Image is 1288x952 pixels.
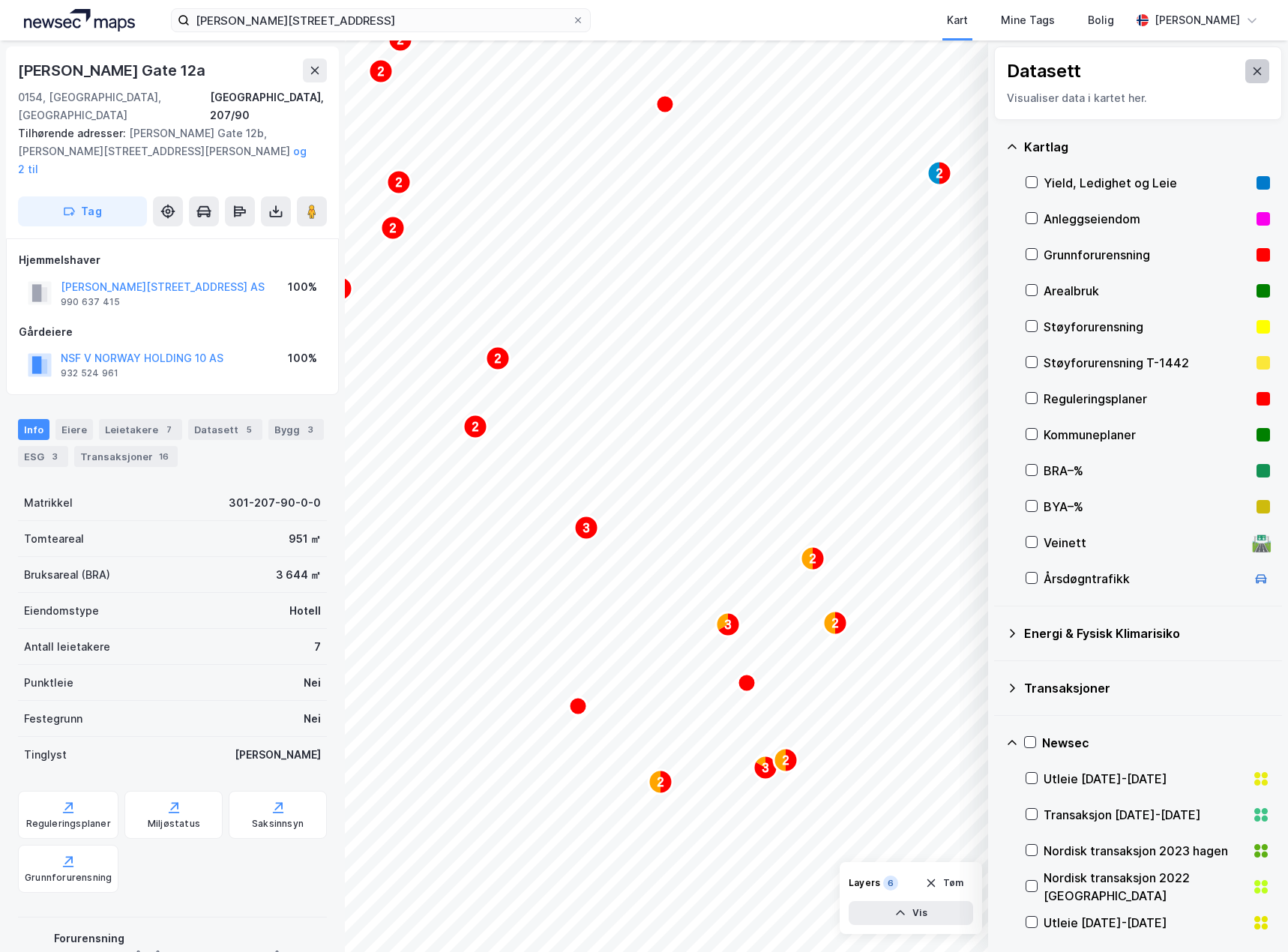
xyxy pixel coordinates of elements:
[190,9,572,31] input: Søk på adresse, matrikkel, gårdeiere, leietakere eller personer
[161,422,176,437] div: 7
[24,9,135,31] img: logo.a4113a55bc3d86da70a041830d287a7e.svg
[947,11,968,29] div: Kart
[1044,534,1246,552] div: Veinett
[1044,390,1251,408] div: Reguleringsplaner
[252,818,304,830] div: Saksinnsyn
[1044,869,1246,905] div: Nordisk transaksjon 2022 [GEOGRAPHIC_DATA]
[24,746,67,764] div: Tinglyst
[1024,679,1270,697] div: Transaksjoner
[472,421,479,433] text: 2
[289,602,321,620] div: Hotell
[276,566,321,584] div: 3 644 ㎡
[61,367,118,379] div: 932 524 961
[24,530,84,548] div: Tomteareal
[26,818,111,830] div: Reguleringsplaner
[569,697,587,715] div: Map marker
[18,196,147,226] button: Tag
[47,449,62,464] div: 3
[463,415,487,439] div: Map marker
[24,566,110,584] div: Bruksareal (BRA)
[304,710,321,728] div: Nei
[24,638,110,656] div: Antall leietakere
[24,710,82,728] div: Festegrunn
[1044,426,1251,444] div: Kommuneplaner
[574,516,598,540] div: Map marker
[235,746,321,764] div: [PERSON_NAME]
[656,95,674,113] div: Map marker
[378,65,385,78] text: 2
[725,618,732,631] text: 3
[388,28,412,52] div: Map marker
[657,776,664,789] text: 2
[188,419,262,440] div: Datasett
[24,602,99,620] div: Eiendomstype
[801,546,825,570] div: Map marker
[61,296,120,308] div: 990 637 415
[74,446,178,467] div: Transaksjoner
[396,176,403,189] text: 2
[241,422,256,437] div: 5
[1044,914,1246,932] div: Utleie [DATE]-[DATE]
[1213,880,1288,952] iframe: Chat Widget
[1044,770,1246,788] div: Utleie [DATE]-[DATE]
[810,552,816,565] text: 2
[823,611,847,635] div: Map marker
[314,638,321,656] div: 7
[229,494,321,512] div: 301-207-90-0-0
[288,278,317,296] div: 100%
[1044,246,1251,264] div: Grunnforurensning
[24,494,73,512] div: Matrikkel
[156,449,172,464] div: 16
[1044,174,1251,192] div: Yield, Ledighet og Leie
[289,530,321,548] div: 951 ㎡
[1007,59,1081,83] div: Datasett
[883,876,898,891] div: 6
[1044,570,1246,588] div: Årsdøgntrafikk
[486,346,510,370] div: Map marker
[1044,842,1246,860] div: Nordisk transaksjon 2023 hagen
[1044,318,1251,336] div: Støyforurensning
[1044,282,1251,300] div: Arealbruk
[1024,624,1270,642] div: Energi & Fysisk Klimarisiko
[1044,498,1251,516] div: BYA–%
[1088,11,1114,29] div: Bolig
[210,88,327,124] div: [GEOGRAPHIC_DATA], 207/90
[648,770,672,794] div: Map marker
[1007,89,1269,107] div: Visualiser data i kartet her.
[99,419,182,440] div: Leietakere
[849,877,880,889] div: Layers
[936,167,943,180] text: 2
[1155,11,1240,29] div: [PERSON_NAME]
[915,871,973,895] button: Tøm
[1024,138,1270,156] div: Kartlag
[19,323,326,341] div: Gårdeiere
[328,277,352,301] div: Map marker
[387,170,411,194] div: Map marker
[18,419,49,440] div: Info
[19,251,326,269] div: Hjemmelshaver
[288,349,317,367] div: 100%
[716,612,740,636] div: Map marker
[25,872,112,884] div: Grunnforurensning
[390,222,397,235] text: 2
[583,522,590,534] text: 3
[783,754,789,767] text: 2
[1044,354,1251,372] div: Støyforurensning T-1442
[1044,806,1246,824] div: Transaksjon [DATE]-[DATE]
[148,818,200,830] div: Miljøstatus
[304,674,321,692] div: Nei
[1213,880,1288,952] div: Kontrollprogram for chat
[55,419,93,440] div: Eiere
[753,756,777,780] div: Map marker
[1001,11,1055,29] div: Mine Tags
[18,446,68,467] div: ESG
[1044,210,1251,228] div: Anleggseiendom
[762,762,769,774] text: 3
[18,124,315,178] div: [PERSON_NAME] Gate 12b, [PERSON_NAME][STREET_ADDRESS][PERSON_NAME]
[18,88,210,124] div: 0154, [GEOGRAPHIC_DATA], [GEOGRAPHIC_DATA]
[1251,533,1272,552] div: 🛣️
[849,901,973,925] button: Vis
[18,58,208,82] div: [PERSON_NAME] Gate 12a
[1044,462,1251,480] div: BRA–%
[738,674,756,692] div: Map marker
